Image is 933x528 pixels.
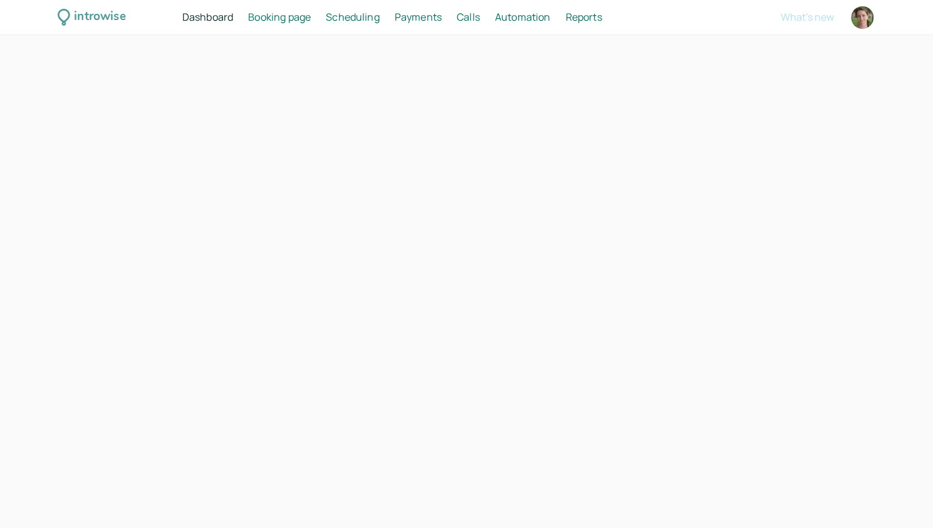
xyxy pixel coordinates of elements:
a: Account [849,4,875,31]
a: Reports [565,9,602,26]
a: Calls [457,9,480,26]
div: introwise [74,8,125,27]
a: Scheduling [326,9,380,26]
span: Payments [395,10,442,24]
a: introwise [58,8,126,27]
a: Booking page [248,9,311,26]
span: Scheduling [326,10,380,24]
span: Reports [565,10,602,24]
a: Dashboard [182,9,233,26]
span: Automation [495,10,551,24]
button: What's new [781,11,834,23]
a: Payments [395,9,442,26]
a: Automation [495,9,551,26]
span: Booking page [248,10,311,24]
span: What's new [781,10,834,24]
span: Calls [457,10,480,24]
iframe: Chat Widget [870,468,933,528]
span: Dashboard [182,10,233,24]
